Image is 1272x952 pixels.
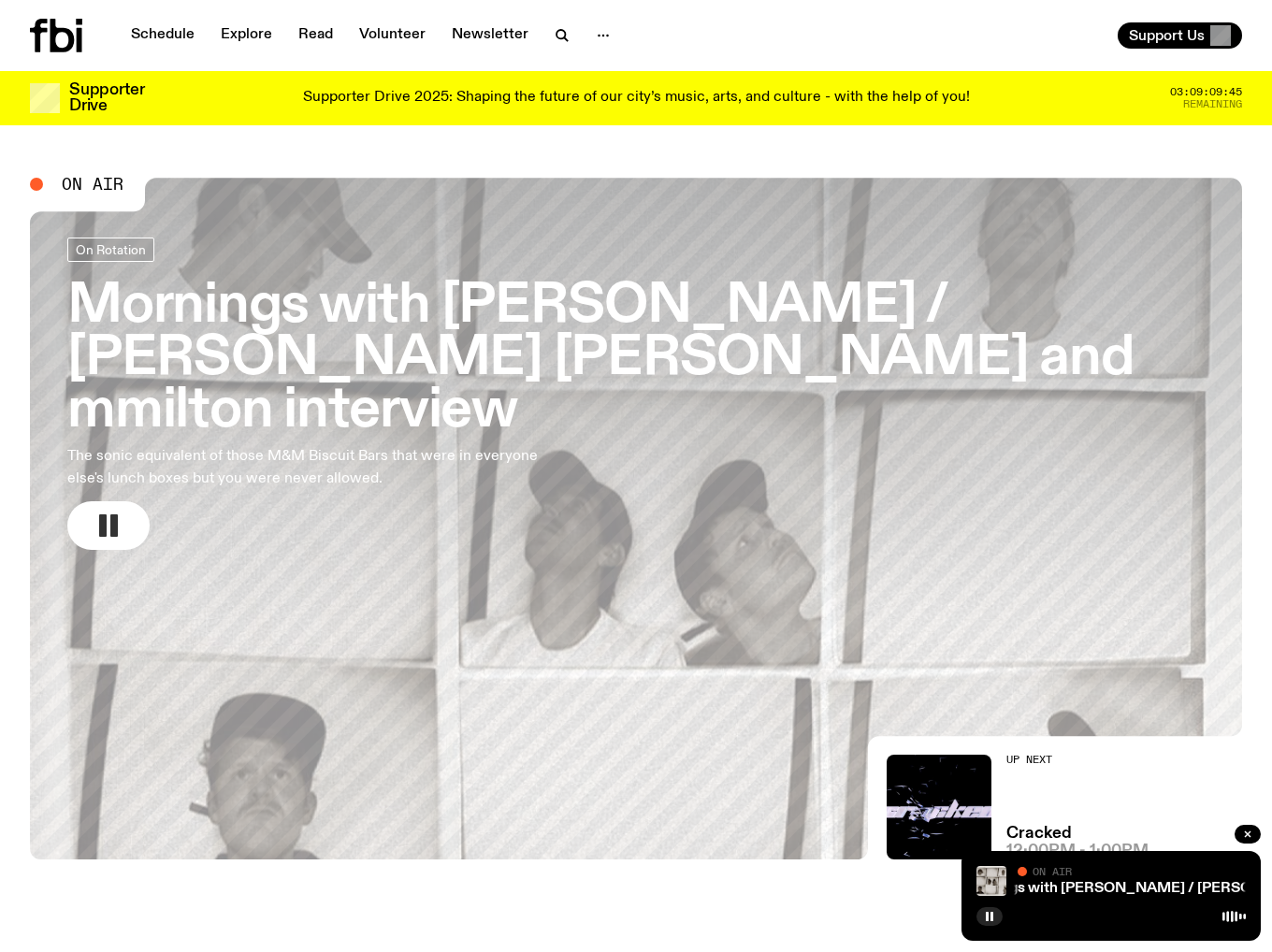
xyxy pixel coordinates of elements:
[69,82,144,114] h3: Supporter Drive
[210,22,283,49] a: Explore
[441,22,540,49] a: Newsletter
[1118,22,1242,49] button: Support Us
[1170,87,1242,97] span: 03:09:09:45
[1183,99,1242,109] span: Remaining
[67,445,546,490] p: The sonic equivalent of those M&M Biscuit Bars that were in everyone else's lunch boxes but you w...
[120,22,206,49] a: Schedule
[1033,865,1072,877] span: On Air
[1006,755,1149,765] h2: Up Next
[62,176,123,193] span: On Air
[67,281,1205,437] h3: Mornings with [PERSON_NAME] / [PERSON_NAME] [PERSON_NAME] and mmilton interview
[1129,27,1205,44] span: Support Us
[887,755,991,859] img: Logo for Podcast Cracked. Black background, with white writing, with glass smashing graphics
[303,90,970,107] p: Supporter Drive 2025: Shaping the future of our city’s music, arts, and culture - with the help o...
[287,22,344,49] a: Read
[1006,826,1072,842] a: Cracked
[1006,844,1149,859] span: 12:00pm - 1:00pm
[348,22,437,49] a: Volunteer
[76,242,146,256] span: On Rotation
[67,238,1205,549] a: Mornings with [PERSON_NAME] / [PERSON_NAME] [PERSON_NAME] and mmilton interviewThe sonic equivale...
[67,238,154,262] a: On Rotation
